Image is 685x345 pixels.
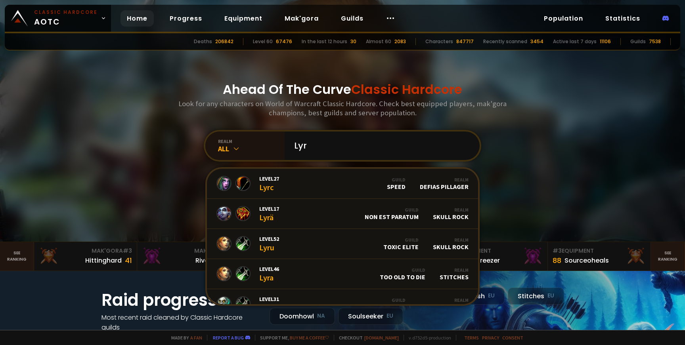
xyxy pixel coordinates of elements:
div: Rivench [195,255,220,265]
span: # 3 [123,247,132,255]
div: Mak'Gora [39,247,132,255]
span: Support me, [255,335,329,341]
div: In the last 12 hours [302,38,347,45]
input: Search a character... [289,132,470,160]
div: Realm [420,297,469,303]
div: Equipment [553,247,645,255]
div: 7538 [649,38,661,45]
h1: Raid progress [101,288,260,313]
div: Almost 60 [366,38,391,45]
div: Guild [365,207,419,213]
span: Level 17 [259,205,279,212]
div: All [218,144,285,153]
span: Checkout [334,335,399,341]
small: EU [547,292,554,300]
span: Level 27 [259,175,279,182]
div: Stitches [440,267,469,281]
div: Skull Rock [433,237,469,251]
div: Lyrus [259,295,279,313]
span: Level 52 [259,235,279,242]
small: NA [317,312,325,320]
a: Population [538,10,589,27]
a: Equipment [218,10,269,27]
a: Level46LyraGuildToo Old To DieRealmStitches [207,259,478,289]
div: Guild [383,237,419,243]
a: Level27LyrcGuildSPEEDRealmDefias Pillager [207,169,478,199]
div: Lyru [259,235,279,252]
div: Anarchy Masquerade [338,297,406,311]
div: Realm [440,267,469,273]
div: Hittinghard [85,255,122,265]
span: Made by [166,335,202,341]
a: Buy me a coffee [290,335,329,341]
div: Lyrä [259,205,279,222]
div: 3454 [530,38,543,45]
div: Too Old To Die [380,267,425,281]
span: AOTC [34,9,98,28]
a: Home [121,10,154,27]
div: 2083 [394,38,406,45]
small: EU [488,292,495,300]
a: Terms [464,335,479,341]
div: 11106 [600,38,611,45]
a: Level17LyräGuildnon est paratumRealmSkull Rock [207,199,478,229]
div: Realm [433,207,469,213]
div: Level 60 [253,38,273,45]
small: EU [387,312,393,320]
div: Characters [425,38,453,45]
div: 67476 [276,38,292,45]
div: Recently scanned [483,38,527,45]
a: Mak'Gora#2Rivench100 [137,242,240,271]
div: Realm [433,237,469,243]
div: Guild [387,177,406,183]
a: Privacy [482,335,499,341]
a: #2Equipment88Notafreezer [445,242,548,271]
a: Report a bug [213,335,244,341]
a: Level52LyruGuildToxic EliteRealmSkull Rock [207,229,478,259]
a: a fan [190,335,202,341]
div: Guild [380,267,425,273]
div: Deaths [194,38,212,45]
a: Seeranking [651,242,685,271]
div: Skull Rock [433,207,469,221]
div: Equipment [450,247,543,255]
div: 847717 [456,38,474,45]
div: Sourceoheals [564,255,609,265]
div: 41 [125,255,132,266]
div: SPEED [387,177,406,191]
span: v. d752d5 - production [404,335,451,341]
small: Classic Hardcore [34,9,98,16]
div: non est paratum [365,207,419,221]
h4: Most recent raid cleaned by Classic Hardcore guilds [101,313,260,332]
a: Mak'Gora#3Hittinghard41 [34,242,137,271]
div: Active last 7 days [553,38,597,45]
div: Stitches [508,288,564,305]
div: Lyra [259,265,279,282]
span: Level 46 [259,265,279,273]
div: Defias Pillager [420,177,469,191]
div: Realm [420,177,469,183]
h1: Ahead Of The Curve [223,80,462,99]
a: Level31LyrusGuildAnarchy MasqueradeRealmDefias Pillager [207,289,478,319]
a: Mak'gora [278,10,325,27]
div: Guilds [630,38,646,45]
a: #3Equipment88Sourceoheals [548,242,651,271]
div: Mak'Gora [142,247,235,255]
a: Classic HardcoreAOTC [5,5,111,32]
a: Progress [163,10,209,27]
a: Statistics [599,10,647,27]
div: Lyrc [259,175,279,192]
div: 206842 [215,38,233,45]
div: 88 [553,255,561,266]
a: [DOMAIN_NAME] [364,335,399,341]
div: Doomhowl [270,308,335,325]
div: realm [218,138,285,144]
div: Guild [338,297,406,303]
div: Defias Pillager [420,297,469,311]
div: Notafreezer [462,255,500,265]
span: # 3 [553,247,562,255]
span: Classic Hardcore [351,80,462,98]
a: Consent [502,335,523,341]
h3: Look for any characters on World of Warcraft Classic Hardcore. Check best equipped players, mak'g... [175,99,510,117]
div: Toxic Elite [383,237,419,251]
